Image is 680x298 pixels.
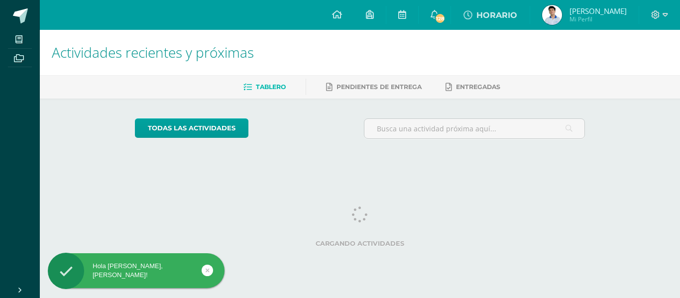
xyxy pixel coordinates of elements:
img: 2771d3e30b5e9e0e563568ce819501bb.png [542,5,562,25]
span: Mi Perfil [569,15,627,23]
a: Pendientes de entrega [326,79,422,95]
span: 128 [435,13,446,24]
span: Actividades recientes y próximas [52,43,254,62]
span: Entregadas [456,83,500,91]
div: Hola [PERSON_NAME], [PERSON_NAME]! [48,262,225,280]
label: Cargando actividades [135,240,585,247]
span: Pendientes de entrega [337,83,422,91]
a: Tablero [243,79,286,95]
input: Busca una actividad próxima aquí... [364,119,585,138]
span: [PERSON_NAME] [569,6,627,16]
a: todas las Actividades [135,118,248,138]
span: HORARIO [476,10,517,20]
a: Entregadas [446,79,500,95]
span: Tablero [256,83,286,91]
